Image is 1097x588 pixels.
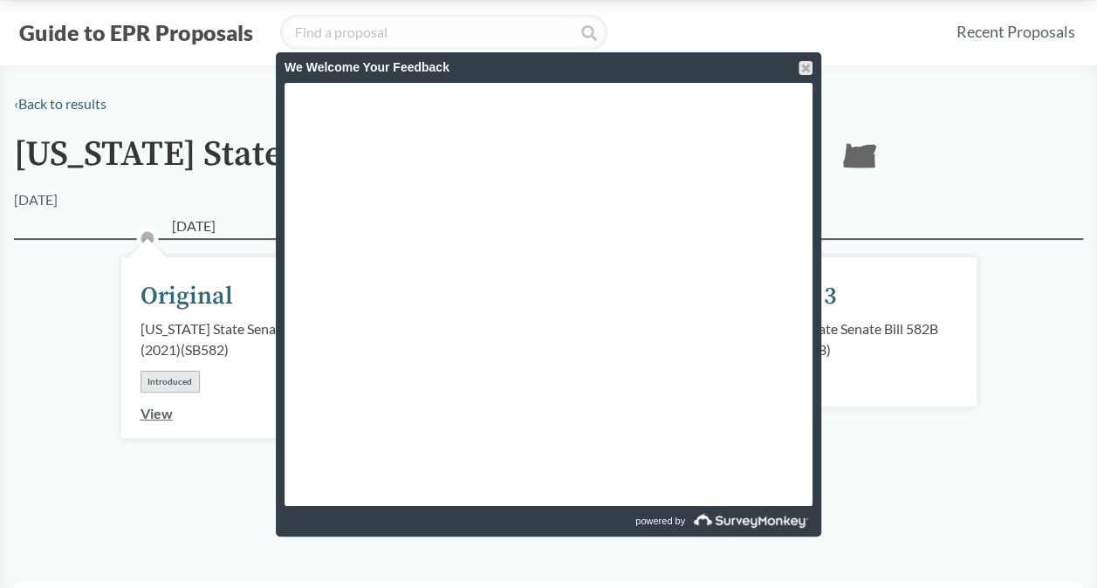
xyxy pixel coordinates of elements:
[14,189,58,210] div: [DATE]
[141,318,364,360] div: [US_STATE] State Senate Bill 582 (2021) ( SB582 )
[141,405,173,421] a: View
[14,95,106,112] a: ‹Back to results
[285,52,812,83] div: We Welcome Your Feedback
[141,278,233,315] div: Original
[141,371,200,393] div: Introduced
[14,135,811,189] h1: [US_STATE] State Senate Bill 582B (2021)
[14,18,258,46] button: Guide to EPR Proposals
[280,15,607,50] input: Find a proposal
[949,12,1083,51] a: Recent Proposals
[734,318,957,360] div: [US_STATE] State Senate Bill 582B (2021) ( SB582B )
[635,506,685,537] span: powered by
[172,215,216,236] span: [DATE]
[551,506,812,537] a: powered by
